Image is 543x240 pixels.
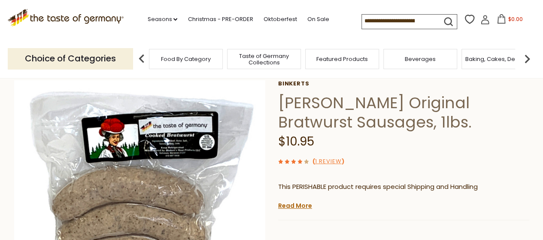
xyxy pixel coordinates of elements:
img: next arrow [519,50,536,67]
button: $0.00 [491,14,528,27]
a: Food By Category [161,56,211,62]
a: Baking, Cakes, Desserts [465,56,532,62]
a: Beverages [405,56,436,62]
a: Oktoberfest [263,15,297,24]
span: $0.00 [508,15,522,23]
p: Choice of Categories [8,48,133,69]
a: Binkerts [278,80,529,87]
a: Seasons [147,15,177,24]
a: 1 Review [315,157,341,166]
li: We will ship this product in heat-protective packaging and ice. [286,199,529,210]
a: Read More [278,201,312,210]
a: Taste of Germany Collections [230,53,298,66]
a: Christmas - PRE-ORDER [188,15,253,24]
span: ( ) [312,157,344,165]
a: On Sale [307,15,329,24]
p: This PERISHABLE product requires special Shipping and Handling [278,182,529,192]
h1: [PERSON_NAME] Original Bratwurst Sausages, 1lbs. [278,93,529,132]
img: previous arrow [133,50,150,67]
a: Featured Products [316,56,368,62]
span: $10.95 [278,133,314,150]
